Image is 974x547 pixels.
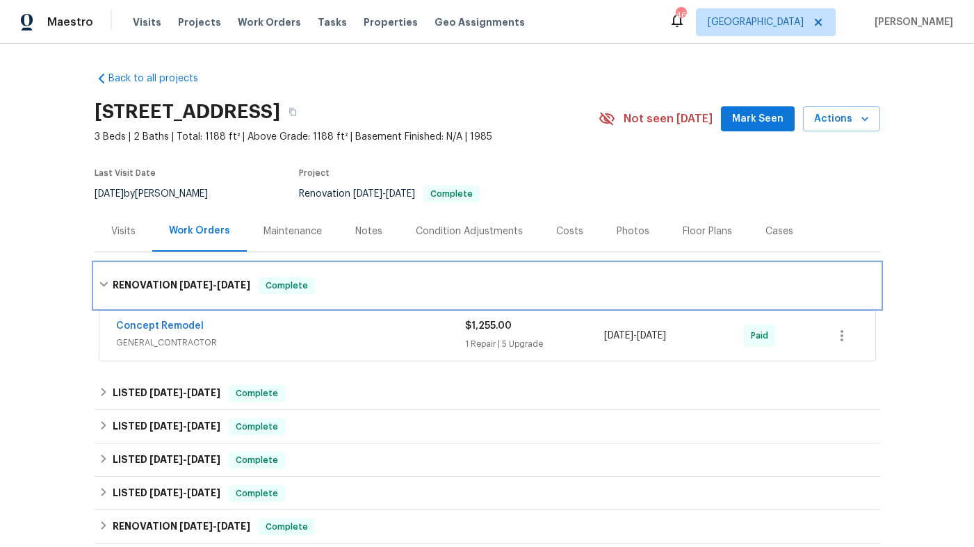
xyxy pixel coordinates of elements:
div: LISTED [DATE]-[DATE]Complete [95,477,880,510]
span: Complete [230,487,284,500]
span: Complete [425,190,478,198]
div: RENOVATION [DATE]-[DATE]Complete [95,263,880,308]
span: [DATE] [637,331,666,341]
span: Complete [230,386,284,400]
span: [PERSON_NAME] [869,15,953,29]
span: Properties [364,15,418,29]
span: [DATE] [187,488,220,498]
span: Geo Assignments [435,15,525,29]
div: RENOVATION [DATE]-[DATE]Complete [95,510,880,544]
div: Work Orders [169,224,230,238]
span: - [149,488,220,498]
span: GENERAL_CONTRACTOR [116,336,465,350]
span: Visits [133,15,161,29]
span: [GEOGRAPHIC_DATA] [708,15,804,29]
a: Back to all projects [95,72,228,85]
span: [DATE] [149,488,183,498]
div: 1 Repair | 5 Upgrade [465,337,605,351]
div: 46 [676,8,685,22]
span: Actions [814,111,869,128]
span: [DATE] [187,421,220,431]
h6: LISTED [113,418,220,435]
span: - [179,521,250,531]
span: [DATE] [187,388,220,398]
span: Complete [230,420,284,434]
div: Cases [765,224,793,238]
div: Floor Plans [683,224,732,238]
h6: LISTED [113,485,220,502]
div: Notes [355,224,382,238]
span: [DATE] [217,280,250,290]
span: [DATE] [604,331,633,341]
span: [DATE] [95,189,124,199]
span: - [149,421,220,431]
span: [DATE] [149,421,183,431]
h2: [STREET_ADDRESS] [95,105,280,119]
button: Actions [803,106,880,132]
button: Mark Seen [721,106,795,132]
span: Tasks [318,17,347,27]
div: Photos [617,224,649,238]
button: Copy Address [280,99,305,124]
span: [DATE] [217,521,250,531]
span: [DATE] [353,189,382,199]
span: Complete [260,520,314,534]
span: - [353,189,415,199]
span: [DATE] [149,388,183,398]
span: Complete [260,279,314,293]
div: by [PERSON_NAME] [95,186,225,202]
div: Visits [111,224,136,238]
span: Work Orders [238,15,301,29]
span: Last Visit Date [95,169,156,177]
span: Projects [178,15,221,29]
h6: RENOVATION [113,277,250,294]
h6: LISTED [113,452,220,468]
div: Costs [556,224,583,238]
h6: LISTED [113,385,220,402]
span: - [604,329,666,343]
div: LISTED [DATE]-[DATE]Complete [95,377,880,410]
span: [DATE] [149,455,183,464]
span: [DATE] [179,280,213,290]
span: Project [299,169,330,177]
span: Mark Seen [732,111,784,128]
div: Condition Adjustments [416,224,523,238]
span: [DATE] [187,455,220,464]
span: 3 Beds | 2 Baths | Total: 1188 ft² | Above Grade: 1188 ft² | Basement Finished: N/A | 1985 [95,130,599,144]
div: LISTED [DATE]-[DATE]Complete [95,443,880,477]
div: Maintenance [263,224,322,238]
h6: RENOVATION [113,519,250,535]
div: LISTED [DATE]-[DATE]Complete [95,410,880,443]
span: Complete [230,453,284,467]
span: Renovation [299,189,480,199]
span: - [179,280,250,290]
span: - [149,388,220,398]
span: [DATE] [179,521,213,531]
span: Maestro [47,15,93,29]
span: $1,255.00 [465,321,512,331]
span: [DATE] [386,189,415,199]
a: Concept Remodel [116,321,204,331]
span: Paid [751,329,774,343]
span: Not seen [DATE] [624,112,713,126]
span: - [149,455,220,464]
